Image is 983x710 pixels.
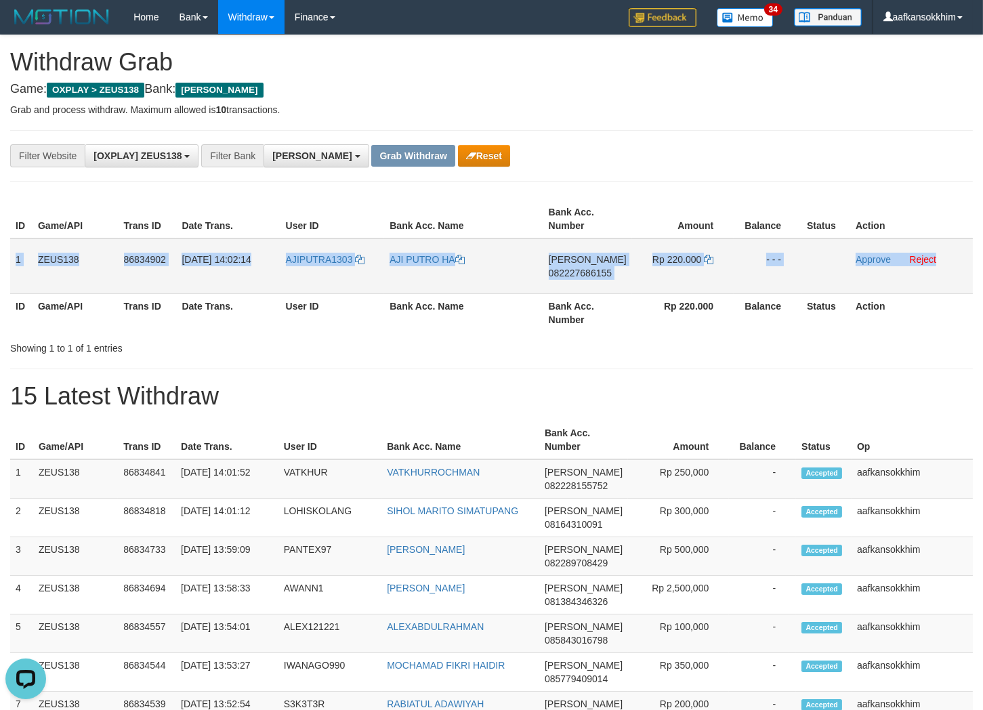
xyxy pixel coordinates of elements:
span: Copy 082227686155 to clipboard [549,268,612,278]
th: User ID [280,293,385,332]
img: panduan.png [794,8,862,26]
a: AJIPUTRA1303 [286,254,365,265]
a: [PERSON_NAME] [387,583,465,593]
td: ZEUS138 [33,459,118,499]
td: ZEUS138 [33,653,118,692]
th: Bank Acc. Name [384,293,543,332]
div: Filter Bank [201,144,264,167]
span: Copy 085779409014 to clipboard [545,673,608,684]
td: PANTEX97 [278,537,381,576]
td: [DATE] 14:01:12 [175,499,278,537]
a: Approve [856,254,891,265]
th: Status [801,293,850,332]
span: [OXPLAY] ZEUS138 [93,150,182,161]
td: LOHISKOLANG [278,499,381,537]
strong: 10 [215,104,226,115]
td: - [729,537,796,576]
p: Grab and process withdraw. Maximum allowed is transactions. [10,103,973,117]
td: - [729,653,796,692]
td: 2 [10,499,33,537]
span: [PERSON_NAME] [545,505,623,516]
td: ALEX121221 [278,614,381,653]
span: AJIPUTRA1303 [286,254,353,265]
a: VATKHURROCHMAN [387,467,480,478]
span: Accepted [801,506,842,518]
td: [DATE] 13:54:01 [175,614,278,653]
td: aafkansokkhim [852,499,973,537]
th: Date Trans. [176,200,280,238]
span: [PERSON_NAME] [545,544,623,555]
th: Amount [628,421,729,459]
span: [PERSON_NAME] [545,583,623,593]
h4: Game: Bank: [10,83,973,96]
td: ZEUS138 [33,576,118,614]
td: 3 [10,537,33,576]
td: [DATE] 14:01:52 [175,459,278,499]
th: Rp 220.000 [632,293,734,332]
button: [OXPLAY] ZEUS138 [85,144,198,167]
td: ZEUS138 [33,499,118,537]
span: [PERSON_NAME] [545,467,623,478]
span: Accepted [801,583,842,595]
td: [DATE] 13:59:09 [175,537,278,576]
th: ID [10,293,33,332]
td: 86834694 [118,576,175,614]
button: Open LiveChat chat widget [5,5,46,46]
th: Action [850,293,973,332]
th: Bank Acc. Number [543,200,632,238]
button: [PERSON_NAME] [264,144,369,167]
span: [PERSON_NAME] [549,254,627,265]
td: - [729,614,796,653]
th: Trans ID [118,421,175,459]
a: AJI PUTRO HA [390,254,464,265]
td: Rp 250,000 [628,459,729,499]
th: Bank Acc. Number [543,293,632,332]
td: aafkansokkhim [852,614,973,653]
td: aafkansokkhim [852,653,973,692]
td: 1 [10,238,33,294]
td: ZEUS138 [33,238,119,294]
td: 86834733 [118,537,175,576]
span: [DATE] 14:02:14 [182,254,251,265]
th: Bank Acc. Number [539,421,628,459]
td: - - - [734,238,801,294]
td: 1 [10,459,33,499]
td: aafkansokkhim [852,537,973,576]
span: [PERSON_NAME] [545,621,623,632]
span: Rp 220.000 [652,254,701,265]
span: Accepted [801,661,842,672]
td: Rp 350,000 [628,653,729,692]
span: Accepted [801,622,842,633]
th: Amount [632,200,734,238]
th: Date Trans. [176,293,280,332]
a: SIHOL MARITO SIMATUPANG [387,505,518,516]
td: IWANAGO990 [278,653,381,692]
th: Op [852,421,973,459]
td: - [729,576,796,614]
span: Copy 082228155752 to clipboard [545,480,608,491]
th: Game/API [33,293,119,332]
img: Feedback.jpg [629,8,696,27]
td: 5 [10,614,33,653]
th: Game/API [33,421,118,459]
th: Action [850,200,973,238]
th: ID [10,421,33,459]
th: Bank Acc. Name [384,200,543,238]
div: Showing 1 to 1 of 1 entries [10,336,400,355]
th: Balance [734,293,801,332]
span: Copy 082289708429 to clipboard [545,558,608,568]
div: Filter Website [10,144,85,167]
td: 4 [10,576,33,614]
th: Status [801,200,850,238]
span: [PERSON_NAME] [272,150,352,161]
button: Reset [458,145,510,167]
th: Bank Acc. Name [381,421,539,459]
td: VATKHUR [278,459,381,499]
th: ID [10,200,33,238]
th: Balance [734,200,801,238]
a: MOCHAMAD FIKRI HAIDIR [387,660,505,671]
td: ZEUS138 [33,614,118,653]
th: Date Trans. [175,421,278,459]
td: 86834841 [118,459,175,499]
a: Reject [909,254,936,265]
